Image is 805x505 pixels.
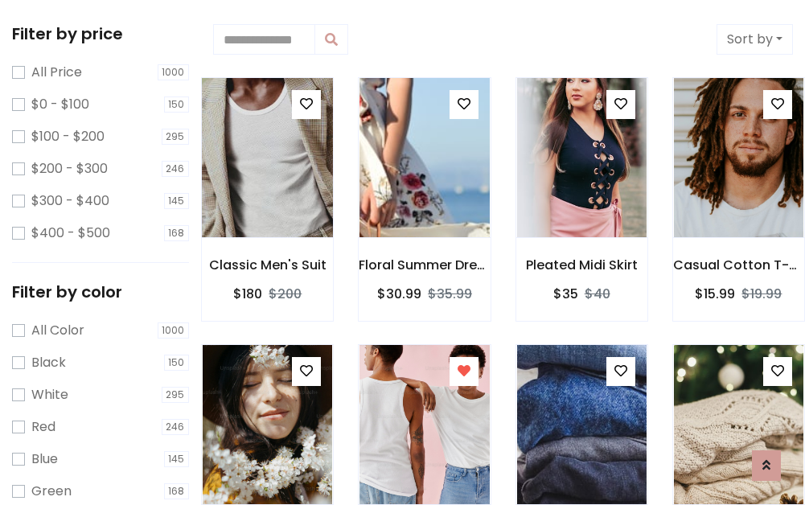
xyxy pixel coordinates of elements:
[31,159,108,179] label: $200 - $300
[31,385,68,404] label: White
[673,257,804,273] h6: Casual Cotton T-Shirt
[585,285,610,303] del: $40
[377,286,421,302] h6: $30.99
[12,282,189,302] h5: Filter by color
[164,225,190,241] span: 168
[31,353,66,372] label: Black
[31,95,89,114] label: $0 - $100
[31,417,55,437] label: Red
[12,24,189,43] h5: Filter by price
[164,451,190,467] span: 145
[428,285,472,303] del: $35.99
[233,286,262,302] h6: $180
[164,355,190,371] span: 150
[202,257,333,273] h6: Classic Men's Suit
[31,127,105,146] label: $100 - $200
[164,96,190,113] span: 150
[31,450,58,469] label: Blue
[516,257,647,273] h6: Pleated Midi Skirt
[695,286,735,302] h6: $15.99
[164,193,190,209] span: 145
[162,419,190,435] span: 246
[717,24,793,55] button: Sort by
[162,387,190,403] span: 295
[269,285,302,303] del: $200
[158,64,190,80] span: 1000
[31,224,110,243] label: $400 - $500
[553,286,578,302] h6: $35
[31,482,72,501] label: Green
[31,63,82,82] label: All Price
[31,191,109,211] label: $300 - $400
[359,257,490,273] h6: Floral Summer Dress
[162,129,190,145] span: 295
[31,321,84,340] label: All Color
[741,285,782,303] del: $19.99
[162,161,190,177] span: 246
[158,322,190,339] span: 1000
[164,483,190,499] span: 168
